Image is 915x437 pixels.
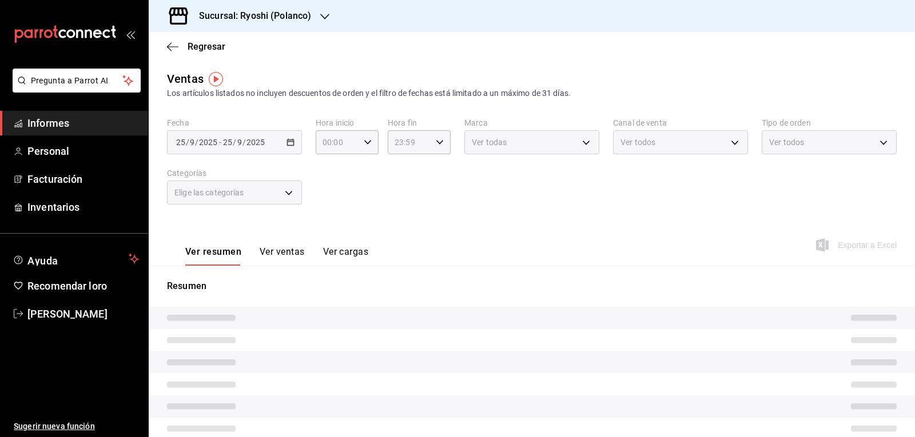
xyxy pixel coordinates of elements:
[195,138,198,147] font: /
[464,118,488,127] font: Marca
[14,422,95,431] font: Sugerir nueva función
[167,118,189,127] font: Fecha
[620,138,655,147] font: Ver todos
[27,117,69,129] font: Informes
[167,41,225,52] button: Regresar
[233,138,236,147] font: /
[27,201,79,213] font: Inventarios
[316,118,354,127] font: Hora inicio
[27,173,82,185] font: Facturación
[174,188,244,197] font: Elige las categorías
[27,255,58,267] font: Ayuda
[176,138,186,147] input: --
[762,118,811,127] font: Tipo de orden
[219,138,221,147] font: -
[27,145,69,157] font: Personal
[167,89,571,98] font: Los artículos listados no incluyen descuentos de orden y el filtro de fechas está limitado a un m...
[185,246,368,266] div: pestañas de navegación
[222,138,233,147] input: --
[242,138,246,147] font: /
[613,118,667,127] font: Canal de venta
[199,10,311,21] font: Sucursal: Ryoshi (Polanco)
[27,308,108,320] font: [PERSON_NAME]
[8,83,141,95] a: Pregunta a Parrot AI
[209,72,223,86] img: Marcador de información sobre herramientas
[260,246,305,257] font: Ver ventas
[189,138,195,147] input: --
[237,138,242,147] input: --
[246,138,265,147] input: ----
[167,72,204,86] font: Ventas
[388,118,417,127] font: Hora fin
[167,280,206,291] font: Resumen
[27,280,107,292] font: Recomendar loro
[126,30,135,39] button: abrir_cajón_menú
[186,138,189,147] font: /
[185,246,241,257] font: Ver resumen
[31,76,109,85] font: Pregunta a Parrot AI
[13,69,141,93] button: Pregunta a Parrot AI
[323,246,369,257] font: Ver cargas
[167,169,206,178] font: Categorías
[472,138,507,147] font: Ver todas
[769,138,804,147] font: Ver todos
[198,138,218,147] input: ----
[188,41,225,52] font: Regresar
